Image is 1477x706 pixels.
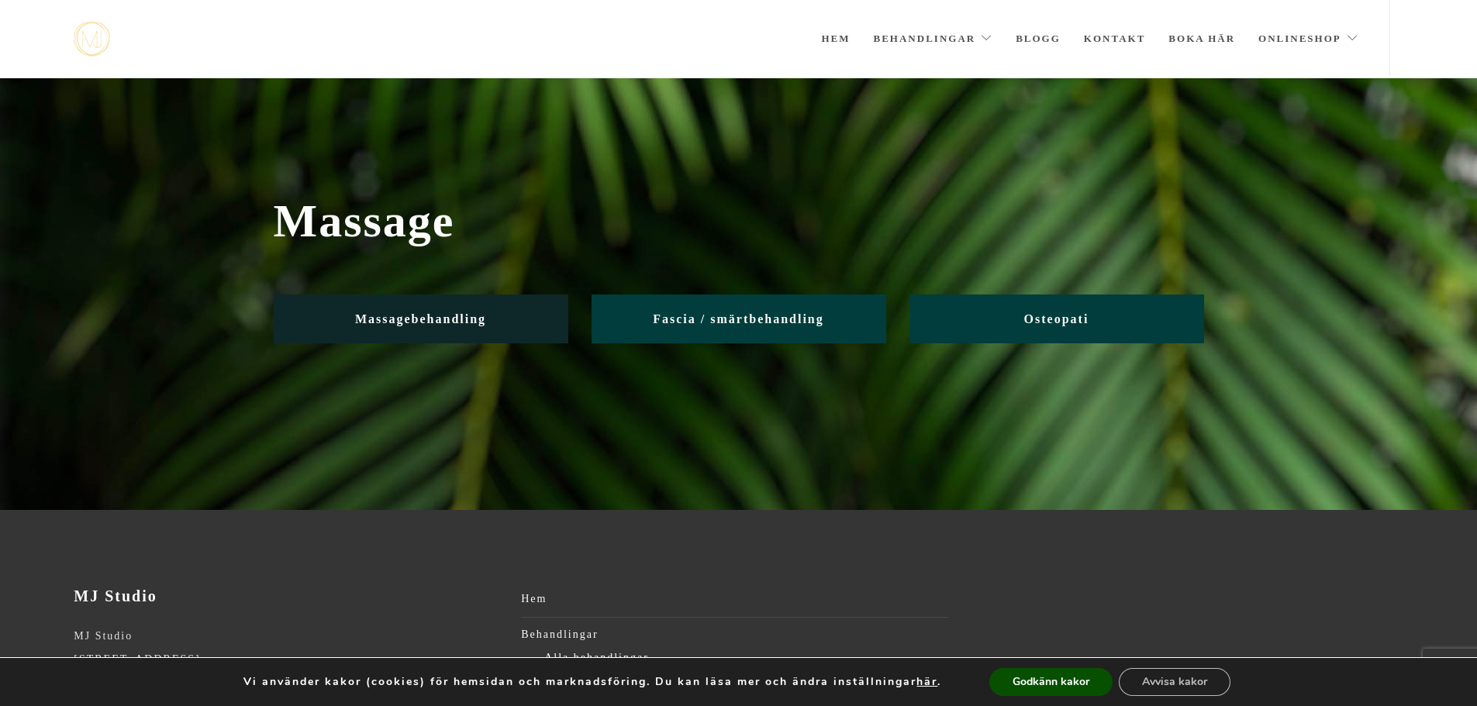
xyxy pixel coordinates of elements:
p: MJ Studio [STREET_ADDRESS] 113 44 [GEOGRAPHIC_DATA] [74,625,501,694]
p: Vi använder kakor (cookies) för hemsidan och marknadsföring. Du kan läsa mer och ändra inställnin... [243,675,941,689]
a: Fascia / smärtbehandling [592,294,886,343]
span: Massagebehandling [355,312,486,325]
a: Massagebehandling [274,294,568,343]
button: Avvisa kakor [1119,668,1230,696]
a: Alla behandlingar [544,646,948,670]
span: Osteopati [1024,312,1089,325]
a: Behandlingar [521,623,948,646]
button: Godkänn kakor [989,668,1113,696]
span: Massage [274,195,1204,248]
a: Hem [521,587,948,611]
button: här [916,675,937,689]
span: Fascia / smärtbehandling [653,312,823,325]
a: mjstudio mjstudio mjstudio [74,22,110,57]
img: mjstudio [74,22,110,57]
a: Osteopati [909,294,1204,343]
h3: MJ Studio [74,587,501,605]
